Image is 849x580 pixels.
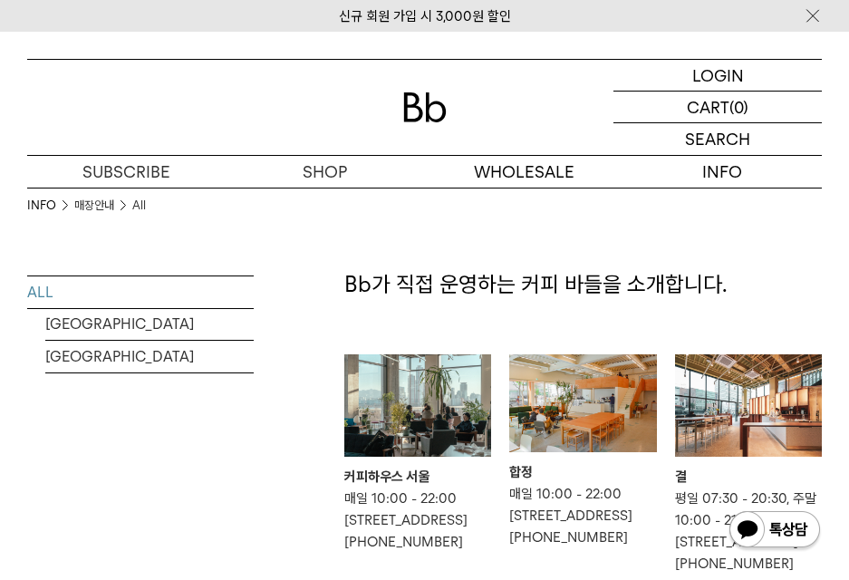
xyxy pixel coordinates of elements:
a: 매장안내 [74,197,114,215]
p: 매일 10:00 - 22:00 [STREET_ADDRESS] [PHONE_NUMBER] [509,483,656,548]
p: INFO [623,156,822,188]
p: SEARCH [685,123,750,155]
div: 결 [675,466,822,488]
a: SUBSCRIBE [27,156,226,188]
img: 로고 [403,92,447,122]
a: SHOP [226,156,424,188]
img: 커피하우스 서울 [344,354,491,458]
p: 평일 07:30 - 20:30, 주말 10:00 - 21:00 [STREET_ADDRESS] [PHONE_NUMBER] [675,488,822,575]
a: 합정 합정 매일 10:00 - 22:00[STREET_ADDRESS][PHONE_NUMBER] [509,354,656,548]
a: [GEOGRAPHIC_DATA] [45,308,254,340]
img: 결 [675,354,822,458]
img: 합정 [509,354,656,452]
a: CART (0) [613,92,822,123]
div: 커피하우스 서울 [344,466,491,488]
a: LOGIN [613,60,822,92]
a: [GEOGRAPHIC_DATA] [45,341,254,372]
p: (0) [729,92,748,122]
a: ALL [27,276,254,308]
li: INFO [27,197,74,215]
a: All [132,197,146,215]
div: 합정 [509,461,656,483]
p: CART [687,92,729,122]
a: 신규 회원 가입 시 3,000원 할인 [339,8,511,24]
p: 매일 10:00 - 22:00 [STREET_ADDRESS] [PHONE_NUMBER] [344,488,491,553]
a: 결 결 평일 07:30 - 20:30, 주말 10:00 - 21:00[STREET_ADDRESS][PHONE_NUMBER] [675,354,822,575]
img: 카카오톡 채널 1:1 채팅 버튼 [728,509,822,553]
a: 커피하우스 서울 커피하우스 서울 매일 10:00 - 22:00[STREET_ADDRESS][PHONE_NUMBER] [344,354,491,554]
p: LOGIN [692,60,744,91]
p: WHOLESALE [425,156,623,188]
p: Bb가 직접 운영하는 커피 바들을 소개합니다. [344,269,822,300]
